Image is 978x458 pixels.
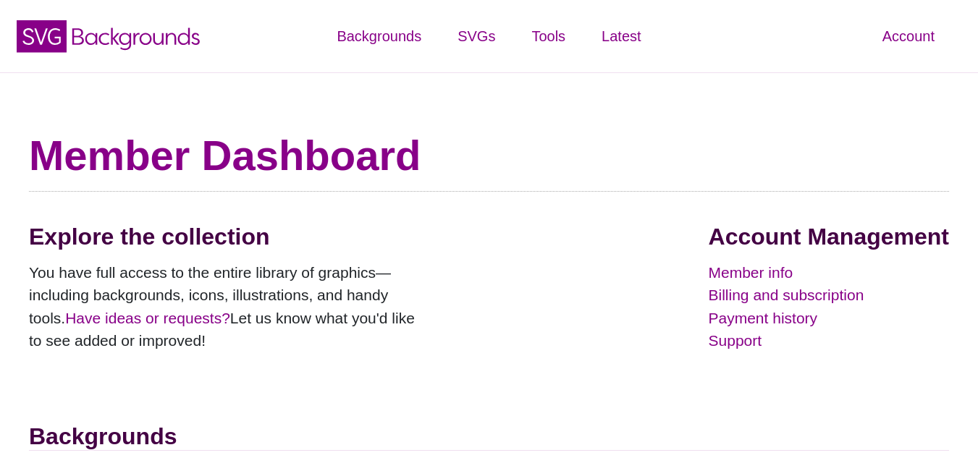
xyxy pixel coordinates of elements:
[709,261,949,284] a: Member info
[65,310,230,326] a: Have ideas or requests?
[29,423,949,451] h2: Backgrounds
[709,284,949,307] a: Billing and subscription
[29,223,427,250] h2: Explore the collection
[513,14,583,58] a: Tools
[864,14,953,58] a: Account
[583,14,659,58] a: Latest
[709,307,949,330] a: Payment history
[29,130,949,181] h1: Member Dashboard
[319,14,439,58] a: Backgrounds
[29,261,427,352] p: You have full access to the entire library of graphics—including backgrounds, icons, illustration...
[709,329,949,352] a: Support
[709,223,949,250] h2: Account Management
[439,14,513,58] a: SVGs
